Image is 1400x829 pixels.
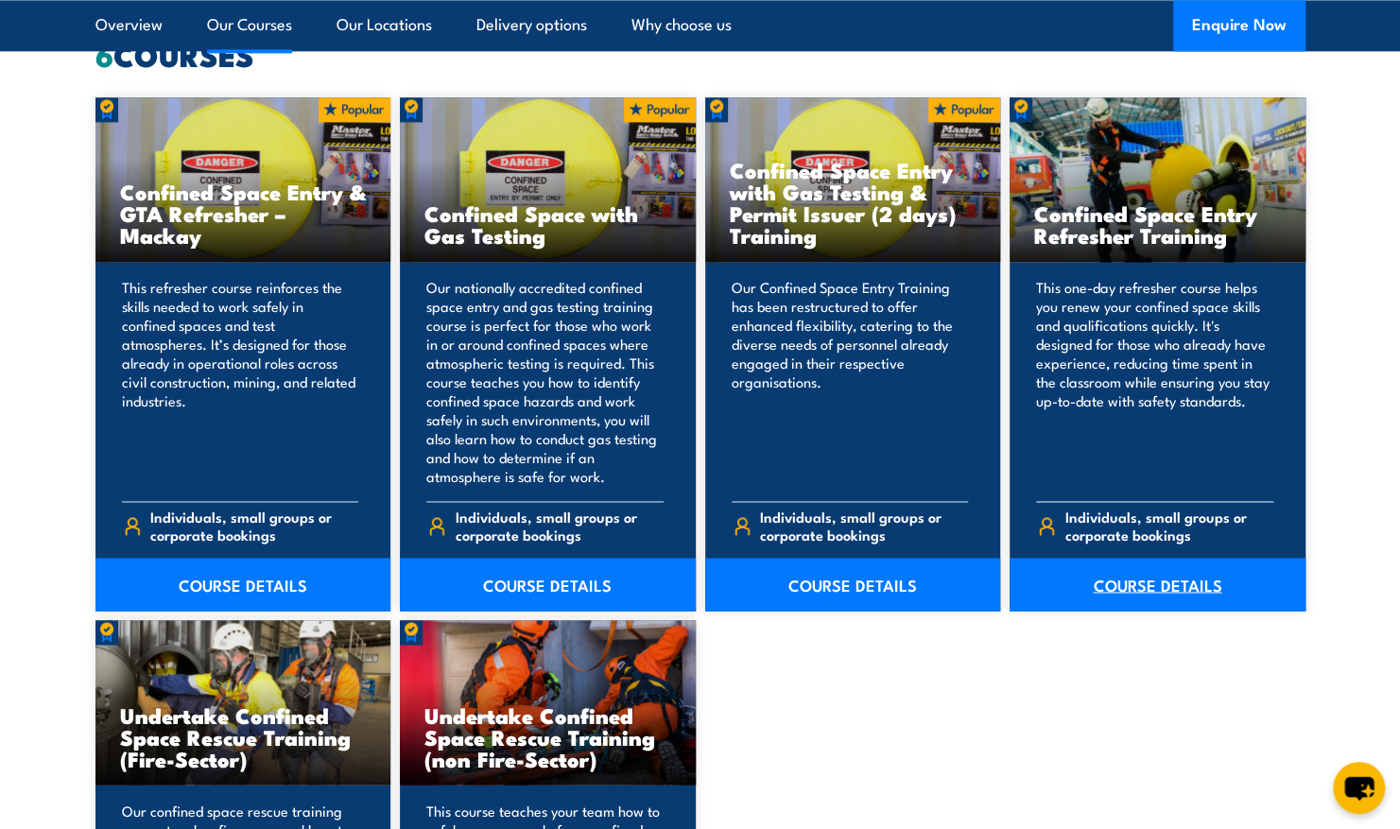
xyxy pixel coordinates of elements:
[456,508,664,544] span: Individuals, small groups or corporate bookings
[120,181,367,246] h3: Confined Space Entry & GTA Refresher – Mackay
[426,278,664,486] p: Our nationally accredited confined space entry and gas testing training course is perfect for tho...
[424,703,671,769] h3: Undertake Confined Space Rescue Training (non Fire-Sector)
[95,30,113,78] strong: 6
[730,159,977,246] h3: Confined Space Entry with Gas Testing & Permit Issuer (2 days) Training
[95,41,1305,67] h2: COURSES
[1065,508,1273,544] span: Individuals, small groups or corporate bookings
[424,202,671,246] h3: Confined Space with Gas Testing
[120,703,367,769] h3: Undertake Confined Space Rescue Training (Fire-Sector)
[705,558,1001,611] a: COURSE DETAILS
[1034,202,1281,246] h3: Confined Space Entry Refresher Training
[1036,278,1273,486] p: This one-day refresher course helps you renew your confined space skills and qualifications quick...
[95,558,391,611] a: COURSE DETAILS
[732,278,969,486] p: Our Confined Space Entry Training has been restructured to offer enhanced flexibility, catering t...
[760,508,968,544] span: Individuals, small groups or corporate bookings
[1333,762,1385,814] button: chat-button
[122,278,359,486] p: This refresher course reinforces the skills needed to work safely in confined spaces and test atm...
[150,508,358,544] span: Individuals, small groups or corporate bookings
[1010,558,1305,611] a: COURSE DETAILS
[400,558,696,611] a: COURSE DETAILS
